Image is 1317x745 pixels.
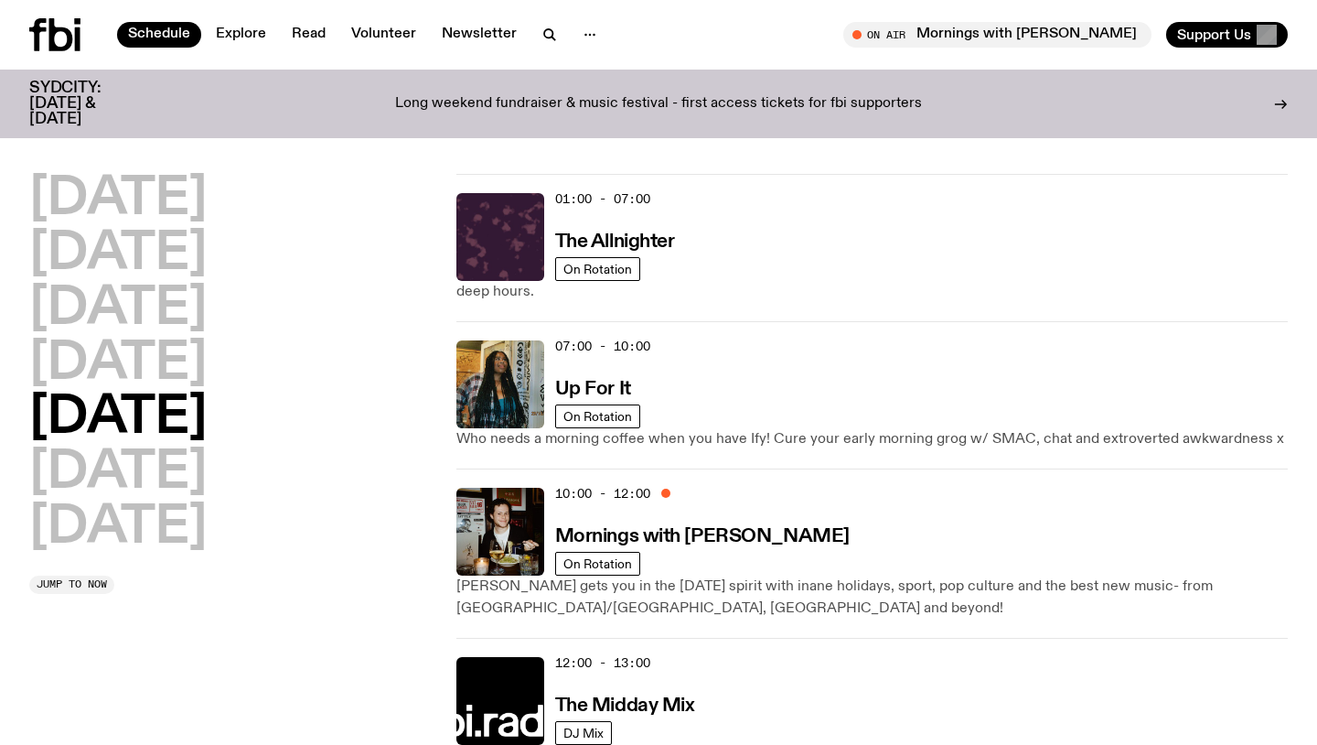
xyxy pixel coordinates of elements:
span: 12:00 - 13:00 [555,654,650,672]
span: On Rotation [563,556,632,570]
a: Newsletter [431,22,528,48]
span: 01:00 - 07:00 [555,190,650,208]
button: [DATE] [29,393,207,444]
button: [DATE] [29,174,207,225]
a: On Rotation [555,257,640,281]
h3: Mornings with [PERSON_NAME] [555,527,850,546]
span: Support Us [1177,27,1251,43]
span: On Rotation [563,262,632,275]
a: The Allnighter [555,229,675,252]
a: On Rotation [555,552,640,576]
button: [DATE] [29,284,207,335]
p: Long weekend fundraiser & music festival - first access tickets for fbi supporters [395,96,922,113]
button: [DATE] [29,339,207,390]
h3: SYDCITY: [DATE] & [DATE] [29,81,146,127]
h3: Up For It [555,380,631,399]
span: 10:00 - 12:00 [555,485,650,502]
a: Schedule [117,22,201,48]
button: Support Us [1166,22,1288,48]
button: On AirMornings with [PERSON_NAME] [843,22,1151,48]
a: Up For It [555,376,631,399]
a: The Midday Mix [555,693,695,716]
span: 07:00 - 10:00 [555,338,650,355]
a: On Rotation [555,405,640,428]
a: DJ Mix [555,721,612,745]
span: Jump to now [37,579,107,589]
button: [DATE] [29,229,207,280]
img: Ify - a Brown Skin girl with black braided twists, looking up to the side with her tongue stickin... [456,340,544,428]
a: Mornings with [PERSON_NAME] [555,524,850,546]
a: Volunteer [340,22,427,48]
p: [PERSON_NAME] gets you in the [DATE] spirit with inane holidays, sport, pop culture and the best ... [456,576,1288,620]
span: On Rotation [563,409,632,423]
p: Who needs a morning coffee when you have Ify! Cure your early morning grog w/ SMAC, chat and extr... [456,428,1288,450]
a: Explore [205,22,277,48]
img: Sam blankly stares at the camera, brightly lit by a camera flash wearing a hat collared shirt and... [456,488,544,576]
p: deep hours. [456,281,1288,303]
span: DJ Mix [563,726,604,740]
a: Read [281,22,337,48]
button: [DATE] [29,502,207,554]
button: [DATE] [29,448,207,499]
h3: The Midday Mix [555,696,695,716]
button: Jump to now [29,576,114,594]
h3: The Allnighter [555,232,675,252]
